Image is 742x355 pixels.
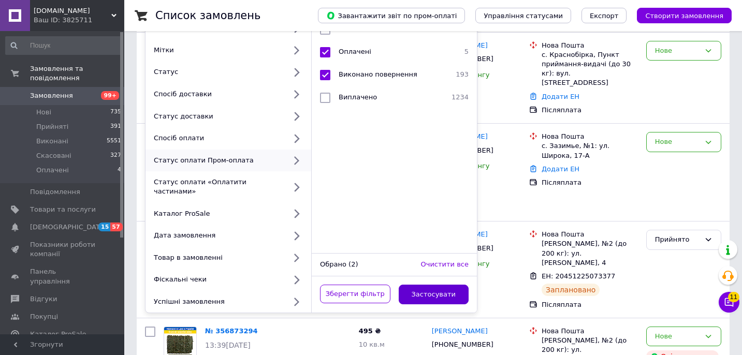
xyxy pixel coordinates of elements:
[326,289,385,299] span: Зберегти фільтр
[542,230,638,239] div: Нова Пошта
[452,93,469,102] span: 1234
[118,166,121,175] span: 4
[399,285,469,305] button: Застосувати
[318,8,465,23] button: Завантажити звіт по пром-оплаті
[30,64,124,83] span: Замовлення та повідомлення
[542,272,615,280] span: ЕН: 20451225073377
[655,137,700,147] div: Нове
[581,8,627,23] button: Експорт
[34,6,111,16] span: poltagro.com.ua
[30,223,107,232] span: [DEMOGRAPHIC_DATA]
[645,12,723,20] span: Створити замовлення
[627,11,732,19] a: Створити замовлення
[101,91,119,100] span: 99+
[150,209,286,218] div: Каталог ProSale
[542,178,638,187] div: Післяплата
[107,137,121,146] span: 5551
[359,327,381,335] span: 495 ₴
[339,25,379,33] span: Несплачені
[326,11,457,20] span: Завантажити звіт по пром-оплаті
[655,46,700,56] div: Нове
[30,330,86,339] span: Каталог ProSale
[150,297,286,306] div: Успішні замовлення
[150,177,286,196] div: Статус оплати «Оплатити частинами»
[110,223,122,231] span: 57
[432,327,488,336] a: [PERSON_NAME]
[30,205,96,214] span: Товари та послуги
[542,327,638,336] div: Нова Пошта
[421,260,469,268] span: Очистити все
[150,231,286,240] div: Дата замовлення
[542,141,638,160] div: с. Зазимье, №1: ул. Широка, 17-А
[155,9,260,22] h1: Список замовлень
[150,112,286,121] div: Статус доставки
[205,341,251,349] span: 13:39[DATE]
[30,312,58,321] span: Покупці
[36,166,69,175] span: Оплачені
[655,234,700,245] div: Прийнято
[30,267,96,286] span: Панель управління
[205,327,258,335] a: № 356873294
[542,239,638,268] div: [PERSON_NAME], №2 (до 200 кг): ул. [PERSON_NAME], 4
[36,137,68,146] span: Виконані
[339,48,371,55] span: Оплачені
[110,122,121,131] span: 391
[5,36,122,55] input: Пошук
[475,8,571,23] button: Управління статусами
[728,292,739,302] span: 11
[30,91,73,100] span: Замовлення
[30,294,57,304] span: Відгуки
[150,90,286,99] div: Спосіб доставки
[637,8,732,23] button: Створити замовлення
[316,260,417,270] div: Обрано (2)
[542,284,600,296] div: Заплановано
[542,165,579,173] a: Додати ЕН
[34,16,124,25] div: Ваш ID: 3825711
[484,12,563,20] span: Управління статусами
[98,223,110,231] span: 15
[150,275,286,284] div: Фіскальні чеки
[110,108,121,117] span: 735
[542,93,579,100] a: Додати ЕН
[542,106,638,115] div: Післяплата
[320,285,390,304] button: Зберегти фільтр
[542,300,638,309] div: Післяплата
[150,156,286,165] div: Статус оплати Пром-оплата
[150,134,286,143] div: Спосіб оплати
[542,50,638,88] div: с. Краснобірка, Пункт приймання-видачі (до 30 кг): вул. [STREET_ADDRESS]
[542,41,638,50] div: Нова Пошта
[150,67,286,77] div: Статус
[719,292,739,313] button: Чат з покупцем11
[30,240,96,259] span: Показники роботи компанії
[542,132,638,141] div: Нова Пошта
[150,253,286,262] div: Товар в замовленні
[655,331,700,342] div: Нове
[430,338,496,351] div: [PHONE_NUMBER]
[456,70,469,80] span: 193
[36,122,68,131] span: Прийняті
[30,187,80,197] span: Повідомлення
[36,151,71,160] span: Скасовані
[359,341,385,348] span: 10 кв.м
[339,93,377,101] span: Виплачено
[110,151,121,160] span: 327
[150,46,286,55] div: Мітки
[339,70,417,78] span: Виконано повернення
[36,108,51,117] span: Нові
[456,47,469,57] span: 5
[590,12,619,20] span: Експорт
